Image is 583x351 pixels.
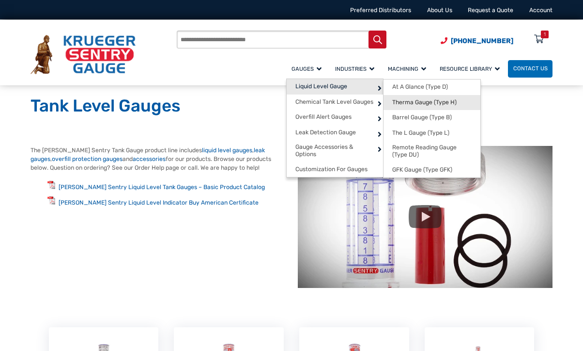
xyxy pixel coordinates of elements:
span: Leak Detection Gauge [295,129,356,136]
p: The [PERSON_NAME] Sentry Tank Gauge product line includes , , and for our products. Browse our pr... [31,146,285,173]
span: Overfill Alert Gauges [295,113,352,121]
img: Krueger Sentry Gauge [31,35,136,74]
span: [PHONE_NUMBER] [451,37,513,45]
a: Preferred Distributors [350,7,411,14]
a: Remote Reading Gauge (Type DU) [384,141,480,162]
a: [PERSON_NAME] Sentry Liquid Level Indicator Buy American Certificate [59,199,259,206]
a: Machining [383,59,434,79]
a: At A Glance (Type D) [384,80,480,95]
span: Gauges [291,65,322,72]
a: Leak Detection Gauge [287,125,383,141]
a: Gauge Accessories & Options [287,140,383,162]
a: Account [529,7,552,14]
a: overfill protection gauges [52,156,123,162]
a: Chemical Tank Level Gauges [287,95,383,110]
img: Tank Level Gauges [298,146,552,288]
a: Overfill Alert Gauges [287,110,383,125]
a: accessories [133,156,166,162]
a: GFK Gauge (Type GFK) [384,162,480,178]
a: Resource Library [434,59,508,79]
a: Request a Quote [468,7,513,14]
a: liquid level gauges [202,147,252,154]
a: The L Gauge (Type L) [384,126,480,141]
span: Gauge Accessories & Options [295,144,375,159]
a: Industries [330,59,383,79]
span: Chemical Tank Level Gauges [295,98,373,106]
a: Barrel Gauge (Type B) [384,110,480,126]
a: Phone Number (920) 434-8860 [441,36,513,46]
span: Contact Us [513,65,548,72]
span: Remote Reading Gauge (Type DU) [392,144,472,159]
a: Contact Us [508,60,552,78]
span: Industries [335,65,374,72]
span: At A Glance (Type D) [392,83,448,91]
span: Resource Library [440,65,500,72]
a: Customization For Gauges [287,162,383,177]
a: Gauges [286,59,330,79]
a: Liquid Level Gauge [287,79,383,95]
span: Barrel Gauge (Type B) [392,114,452,121]
div: 1 [544,31,546,38]
span: Machining [388,65,426,72]
a: [PERSON_NAME] Sentry Liquid Level Tank Gauges – Basic Product Catalog [59,184,265,191]
a: About Us [427,7,452,14]
span: Liquid Level Gauge [295,83,347,90]
span: Customization For Gauges [295,166,368,173]
span: GFK Gauge (Type GFK) [392,166,452,174]
span: The L Gauge (Type L) [392,129,449,137]
span: Therma Gauge (Type H) [392,99,457,106]
a: Therma Gauge (Type H) [384,95,480,111]
h1: Tank Level Gauges [31,96,552,117]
